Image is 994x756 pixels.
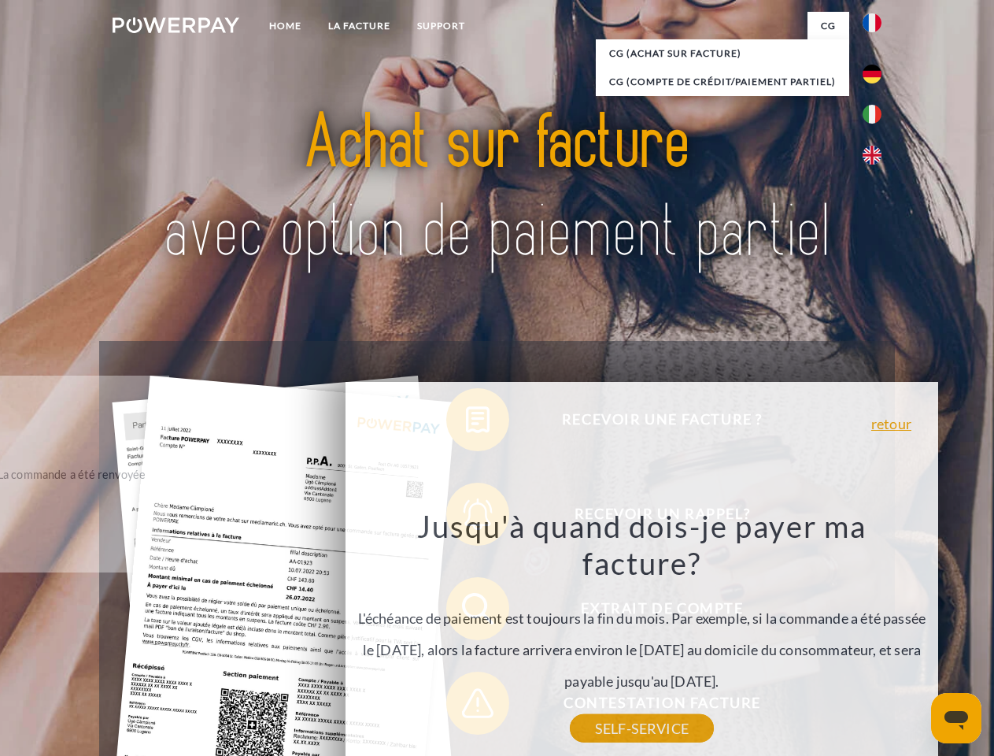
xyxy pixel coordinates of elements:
a: CG (Compte de crédit/paiement partiel) [596,68,849,96]
a: Home [256,12,315,40]
img: logo-powerpay-white.svg [113,17,239,33]
a: retour [871,417,911,431]
div: L'échéance de paiement est toujours la fin du mois. Par exemple, si la commande a été passée le [... [355,507,929,728]
h3: Jusqu'à quand dois-je payer ma facture? [355,507,929,583]
a: LA FACTURE [315,12,404,40]
img: title-powerpay_fr.svg [150,76,844,302]
img: it [863,105,881,124]
img: fr [863,13,881,32]
a: Support [404,12,479,40]
img: en [863,146,881,165]
a: CG (achat sur facture) [596,39,849,68]
a: SELF-SERVICE [570,714,714,743]
img: de [863,65,881,83]
a: CG [807,12,849,40]
iframe: Bouton de lancement de la fenêtre de messagerie [931,693,981,743]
